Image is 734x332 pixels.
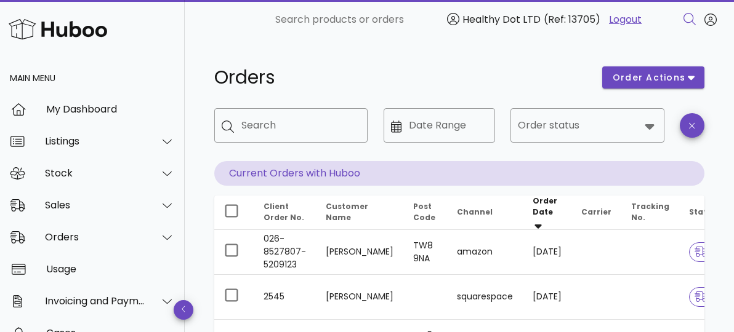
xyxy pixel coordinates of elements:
td: [PERSON_NAME] [316,230,403,275]
span: Tracking No. [631,201,669,223]
th: Customer Name [316,196,403,230]
div: Invoicing and Payments [45,295,145,307]
span: (Ref: 13705) [544,12,600,26]
th: Carrier [571,196,621,230]
span: Healthy Dot LTD [462,12,541,26]
span: Carrier [581,207,611,217]
td: squarespace [447,275,523,320]
h1: Orders [214,66,587,89]
td: [DATE] [523,275,571,320]
span: Order Date [533,196,557,217]
th: Channel [447,196,523,230]
span: order actions [612,71,686,84]
div: Order status [510,108,664,143]
td: [DATE] [523,230,571,275]
button: order actions [602,66,704,89]
a: Logout [609,12,642,27]
p: Current Orders with Huboo [214,161,704,186]
td: 2545 [254,275,316,320]
div: Listings [45,135,145,147]
td: TW8 9NA [403,230,447,275]
div: Usage [46,263,175,275]
td: amazon [447,230,523,275]
span: Channel [457,207,493,217]
th: Tracking No. [621,196,679,230]
div: My Dashboard [46,103,175,115]
th: Post Code [403,196,447,230]
div: Stock [45,167,145,179]
img: Huboo Logo [9,16,107,42]
th: Client Order No. [254,196,316,230]
div: Orders [45,231,145,243]
span: Client Order No. [264,201,304,223]
div: Sales [45,199,145,211]
td: [PERSON_NAME] [316,275,403,320]
td: 026-8527807-5209123 [254,230,316,275]
span: Post Code [413,201,435,223]
span: Customer Name [326,201,368,223]
th: Order Date: Sorted descending. Activate to remove sorting. [523,196,571,230]
span: Status [689,207,726,217]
